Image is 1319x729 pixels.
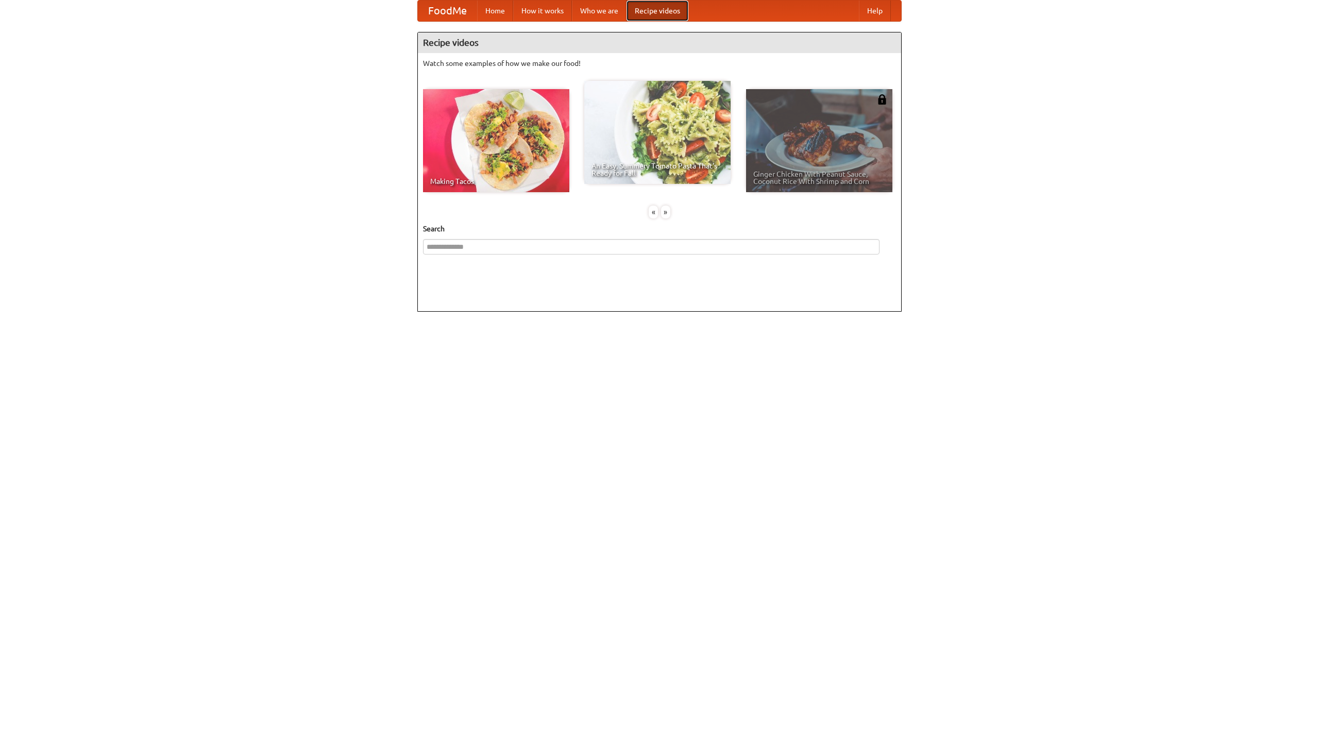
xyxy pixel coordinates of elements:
a: Making Tacos [423,89,569,192]
div: « [649,206,658,218]
span: An Easy, Summery Tomato Pasta That's Ready for Fall [591,162,723,177]
img: 483408.png [877,94,887,105]
h4: Recipe videos [418,32,901,53]
a: Help [859,1,891,21]
a: Recipe videos [627,1,688,21]
a: An Easy, Summery Tomato Pasta That's Ready for Fall [584,81,731,184]
p: Watch some examples of how we make our food! [423,58,896,69]
div: » [661,206,670,218]
a: Who we are [572,1,627,21]
h5: Search [423,224,896,234]
span: Making Tacos [430,178,562,185]
a: Home [477,1,513,21]
a: How it works [513,1,572,21]
a: FoodMe [418,1,477,21]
